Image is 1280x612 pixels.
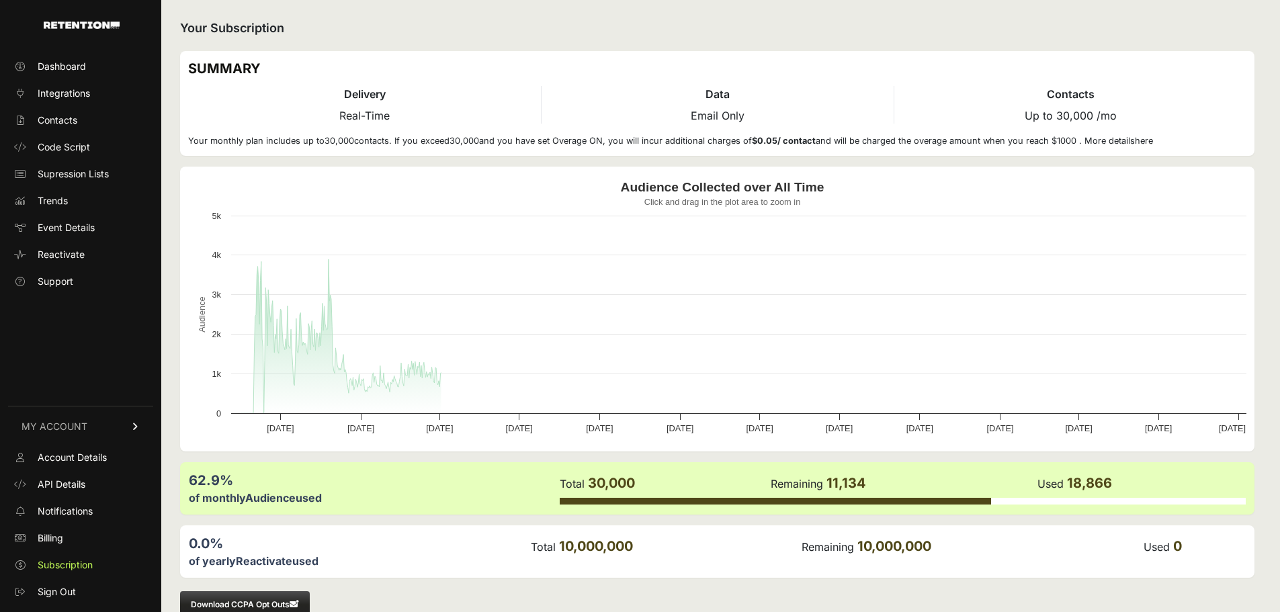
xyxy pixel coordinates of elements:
text: [DATE] [506,423,533,433]
text: [DATE] [986,423,1013,433]
span: Integrations [38,87,90,100]
a: Subscription [8,554,153,576]
strong: / contact [752,136,816,146]
span: Code Script [38,140,90,154]
text: Audience [197,296,207,332]
a: Account Details [8,447,153,468]
span: 30,000 [588,475,635,491]
a: Dashboard [8,56,153,77]
img: Retention.com [44,21,120,29]
text: [DATE] [347,423,374,433]
h4: Data [542,86,894,102]
small: Your monthly plan includes up to contacts. If you exceed and you have set Overage ON, you will in... [188,136,1153,146]
text: Audience Collected over All Time [621,180,824,194]
text: [DATE] [586,423,613,433]
span: Billing [38,531,63,545]
span: Support [38,275,73,288]
span: 30,000 [325,136,354,146]
text: [DATE] [426,423,453,433]
a: Event Details [8,217,153,238]
a: Billing [8,527,153,549]
span: $0.05 [752,136,777,146]
span: API Details [38,478,85,491]
text: 2k [212,329,221,339]
a: Supression Lists [8,163,153,185]
span: Subscription [38,558,93,572]
span: Supression Lists [38,167,109,181]
text: [DATE] [906,423,933,433]
text: [DATE] [1066,423,1093,433]
label: Remaining [771,477,823,490]
div: 62.9% [189,471,558,490]
text: [DATE] [267,423,294,433]
span: Event Details [38,221,95,234]
text: [DATE] [746,423,773,433]
h4: Delivery [188,86,541,102]
label: Used [1144,540,1170,554]
span: Real-Time [339,109,390,122]
span: Dashboard [38,60,86,73]
label: Total [560,477,585,490]
span: 0 [1173,538,1182,554]
span: 10,000,000 [857,538,931,554]
text: [DATE] [1145,423,1172,433]
div: 0.0% [189,534,529,553]
label: Used [1037,477,1064,490]
a: Reactivate [8,244,153,265]
span: 18,866 [1067,475,1112,491]
span: Trends [38,194,68,208]
div: of yearly used [189,553,529,569]
a: Contacts [8,110,153,131]
span: Email Only [691,109,744,122]
text: 4k [212,250,221,260]
a: Notifications [8,500,153,522]
text: 5k [212,211,221,221]
span: MY ACCOUNT [22,420,87,433]
span: 11,134 [826,475,866,491]
a: MY ACCOUNT [8,406,153,447]
span: Notifications [38,505,93,518]
label: Total [531,540,556,554]
a: Support [8,271,153,292]
div: of monthly used [189,490,558,506]
label: Audience [245,491,296,505]
text: [DATE] [1219,423,1246,433]
svg: Audience Collected over All Time [188,175,1256,443]
h3: SUMMARY [188,59,1246,78]
a: here [1135,136,1153,146]
text: 0 [216,408,221,419]
a: Trends [8,190,153,212]
text: 1k [212,369,221,379]
text: [DATE] [826,423,853,433]
span: 30,000 [450,136,479,146]
span: Account Details [38,451,107,464]
text: 3k [212,290,221,300]
text: Click and drag in the plot area to zoom in [644,197,801,207]
span: Sign Out [38,585,76,599]
h4: Contacts [894,86,1246,102]
label: Reactivate [236,554,292,568]
h2: Your Subscription [180,19,1254,38]
label: Remaining [802,540,854,554]
span: Reactivate [38,248,85,261]
a: Code Script [8,136,153,158]
text: [DATE] [667,423,693,433]
span: Up to 30,000 /mo [1025,109,1117,122]
span: 10,000,000 [559,538,633,554]
span: Contacts [38,114,77,127]
a: Integrations [8,83,153,104]
a: API Details [8,474,153,495]
a: Sign Out [8,581,153,603]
